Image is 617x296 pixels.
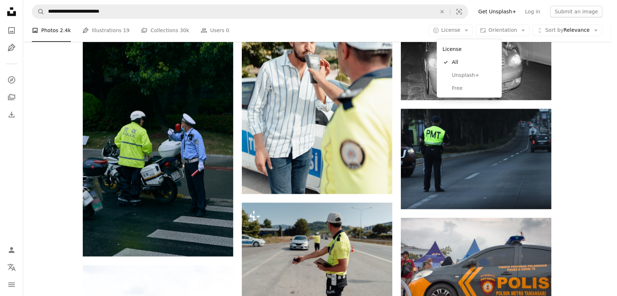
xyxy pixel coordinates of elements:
button: Orientation [476,25,530,36]
span: License [441,27,460,33]
span: Free [452,84,496,92]
div: License [440,42,499,56]
span: Unsplash+ [452,71,496,79]
div: License [437,39,502,97]
span: All [452,58,496,66]
button: License [429,25,473,36]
